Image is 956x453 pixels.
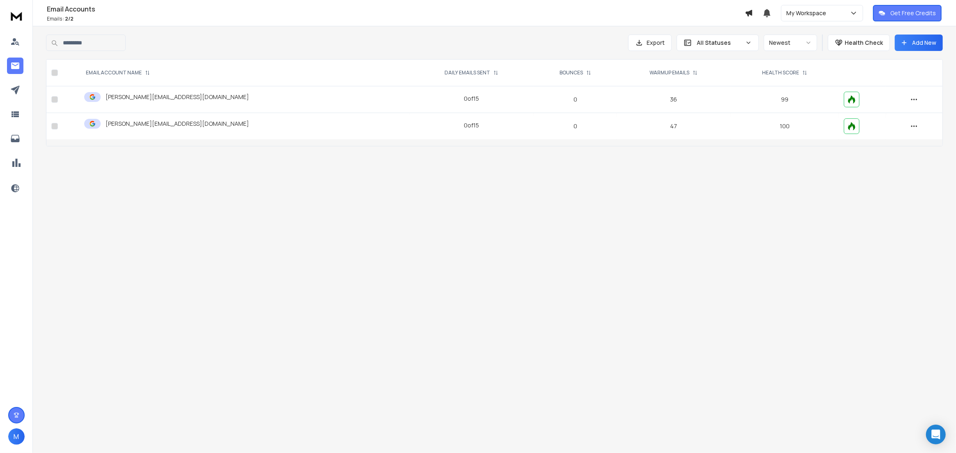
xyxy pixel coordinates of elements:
[890,9,936,17] p: Get Free Credits
[8,428,25,445] button: M
[650,69,689,76] p: WARMUP EMAILS
[106,120,249,128] p: [PERSON_NAME][EMAIL_ADDRESS][DOMAIN_NAME]
[926,425,946,444] div: Open Intercom Messenger
[464,95,479,103] div: 0 of 15
[464,121,479,129] div: 0 of 15
[47,4,745,14] h1: Email Accounts
[47,16,745,22] p: Emails :
[617,113,730,140] td: 47
[8,8,25,23] img: logo
[730,86,839,113] td: 99
[617,86,730,113] td: 36
[786,9,829,17] p: My Workspace
[697,39,742,47] p: All Statuses
[539,122,612,130] p: 0
[730,113,839,140] td: 100
[895,35,943,51] button: Add New
[560,69,583,76] p: BOUNCES
[106,93,249,101] p: [PERSON_NAME][EMAIL_ADDRESS][DOMAIN_NAME]
[445,69,490,76] p: DAILY EMAILS SENT
[539,95,612,104] p: 0
[845,39,883,47] p: Health Check
[628,35,672,51] button: Export
[764,35,817,51] button: Newest
[65,15,74,22] span: 2 / 2
[873,5,942,21] button: Get Free Credits
[86,69,150,76] div: EMAIL ACCOUNT NAME
[828,35,890,51] button: Health Check
[762,69,799,76] p: HEALTH SCORE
